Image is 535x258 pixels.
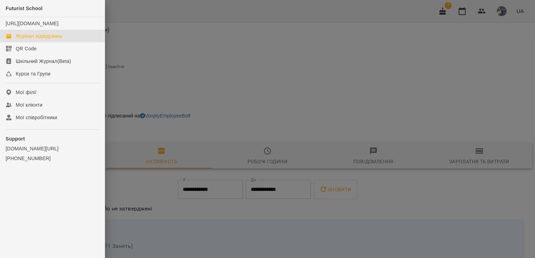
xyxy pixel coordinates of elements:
[6,135,99,142] p: Support
[16,33,62,40] div: Журнал відвідувань
[16,89,36,96] div: Мої філії
[6,155,99,162] a: [PHONE_NUMBER]
[16,45,37,52] div: QR Code
[16,70,50,77] div: Курси та Групи
[16,101,42,108] div: Мої клієнти
[16,114,57,121] div: Мої співробітники
[6,21,58,26] a: [URL][DOMAIN_NAME]
[16,58,71,65] div: Шкільний Журнал(Beta)
[6,6,43,11] span: Futurist School
[6,145,99,152] a: [DOMAIN_NAME][URL]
